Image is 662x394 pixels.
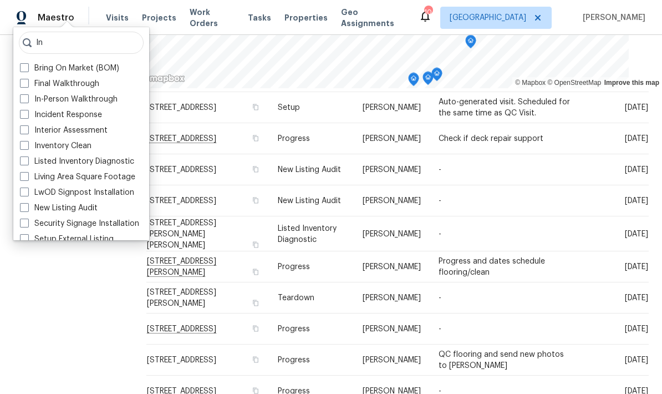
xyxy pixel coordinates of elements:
[363,356,421,364] span: [PERSON_NAME]
[250,195,260,205] button: Copy Address
[250,298,260,308] button: Copy Address
[547,79,601,87] a: OpenStreetMap
[578,12,645,23] span: [PERSON_NAME]
[136,72,185,85] a: Mapbox homepage
[284,12,328,23] span: Properties
[278,224,337,243] span: Listed Inventory Diagnostic
[439,257,545,276] span: Progress and dates schedule flooring/clean
[20,94,118,105] label: In-Person Walkthrough
[250,102,260,112] button: Copy Address
[147,289,216,307] span: [STREET_ADDRESS][PERSON_NAME]
[465,35,476,52] div: Map marker
[278,104,300,112] span: Setup
[278,294,314,302] span: Teardown
[20,171,135,183] label: Living Area Square Footage
[363,135,421,143] span: [PERSON_NAME]
[20,187,134,198] label: LwOD Signpost Installation
[250,324,260,334] button: Copy Address
[424,7,432,18] div: 10
[250,239,260,249] button: Copy Address
[248,14,271,22] span: Tasks
[278,325,310,333] span: Progress
[38,12,74,23] span: Maestro
[20,234,114,245] label: Setup External Listing
[278,263,310,271] span: Progress
[439,98,570,117] span: Auto-generated visit. Scheduled for the same time as QC Visit.
[625,197,648,205] span: [DATE]
[422,72,434,89] div: Map marker
[363,197,421,205] span: [PERSON_NAME]
[604,79,659,87] a: Improve this map
[147,356,216,364] span: [STREET_ADDRESS]
[625,263,648,271] span: [DATE]
[363,325,421,333] span: [PERSON_NAME]
[439,197,441,205] span: -
[278,135,310,143] span: Progress
[341,7,405,29] span: Geo Assignments
[278,166,341,174] span: New Listing Audit
[363,294,421,302] span: [PERSON_NAME]
[20,156,134,167] label: Listed Inventory Diagnostic
[278,356,310,364] span: Progress
[625,325,648,333] span: [DATE]
[278,197,341,205] span: New Listing Audit
[250,267,260,277] button: Copy Address
[439,325,441,333] span: -
[20,203,98,214] label: New Listing Audit
[363,230,421,238] span: [PERSON_NAME]
[408,73,419,90] div: Map marker
[250,164,260,174] button: Copy Address
[439,230,441,238] span: -
[363,166,421,174] span: [PERSON_NAME]
[147,166,216,174] span: [STREET_ADDRESS]
[625,166,648,174] span: [DATE]
[625,104,648,112] span: [DATE]
[20,78,99,89] label: Final Walkthrough
[147,219,216,249] span: [STREET_ADDRESS][PERSON_NAME][PERSON_NAME]
[147,104,216,112] span: [STREET_ADDRESS]
[439,166,441,174] span: -
[439,135,543,143] span: Check if deck repair support
[20,218,139,229] label: Security Signage Installation
[20,63,119,74] label: Bring On Market (BOM)
[515,79,546,87] a: Mapbox
[250,133,260,143] button: Copy Address
[625,294,648,302] span: [DATE]
[20,140,91,151] label: Inventory Clean
[363,263,421,271] span: [PERSON_NAME]
[142,12,176,23] span: Projects
[625,356,648,364] span: [DATE]
[431,68,442,85] div: Map marker
[439,294,441,302] span: -
[625,135,648,143] span: [DATE]
[250,355,260,365] button: Copy Address
[363,104,421,112] span: [PERSON_NAME]
[147,197,216,205] span: [STREET_ADDRESS]
[20,109,102,120] label: Incident Response
[439,351,564,370] span: QC flooring and send new photos to [PERSON_NAME]
[450,12,526,23] span: [GEOGRAPHIC_DATA]
[106,12,129,23] span: Visits
[20,125,108,136] label: Interior Assessment
[625,230,648,238] span: [DATE]
[190,7,235,29] span: Work Orders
